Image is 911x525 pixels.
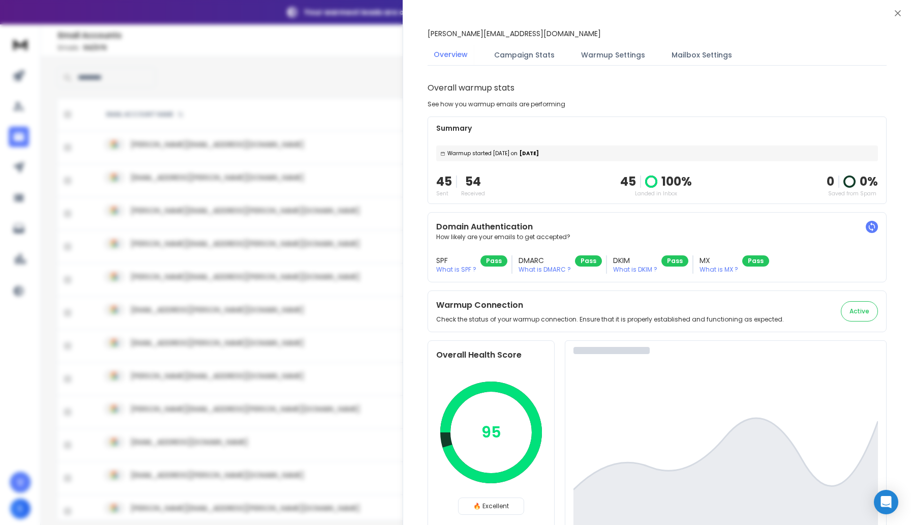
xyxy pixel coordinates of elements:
p: 45 [620,173,636,190]
h2: Overall Health Score [436,349,546,361]
div: [DATE] [436,145,878,161]
h1: Overall warmup stats [428,82,514,94]
div: 🔥 Excellent [458,498,524,515]
p: What is MX ? [700,266,738,274]
p: [PERSON_NAME][EMAIL_ADDRESS][DOMAIN_NAME] [428,28,601,39]
p: What is DMARC ? [519,266,571,274]
p: Landed in Inbox [620,190,692,197]
p: 45 [436,173,452,190]
p: 95 [481,423,501,442]
button: Campaign Stats [488,44,561,66]
p: 100 % [661,173,692,190]
p: 0 % [860,173,878,190]
p: Received [461,190,485,197]
h2: Domain Authentication [436,221,878,233]
span: Warmup started [DATE] on [447,150,518,157]
h2: Warmup Connection [436,299,784,311]
p: Sent [436,190,452,197]
h3: MX [700,255,738,266]
div: Pass [742,255,769,267]
button: Mailbox Settings [665,44,738,66]
h3: DMARC [519,255,571,266]
p: Check the status of your warmup connection. Ensure that it is properly established and functionin... [436,315,784,324]
p: 54 [461,173,485,190]
div: Open Intercom Messenger [874,490,898,514]
p: Saved from Spam [827,190,878,197]
button: Warmup Settings [575,44,651,66]
h3: SPF [436,255,476,266]
p: Summary [436,123,878,133]
p: What is SPF ? [436,266,476,274]
strong: 0 [827,173,834,190]
button: Active [841,301,878,322]
div: Pass [661,255,688,267]
p: How likely are your emails to get accepted? [436,233,878,241]
div: Pass [575,255,602,267]
button: Overview [428,43,474,67]
p: What is DKIM ? [613,266,657,274]
h3: DKIM [613,255,657,266]
div: Pass [480,255,507,267]
p: See how you warmup emails are performing [428,100,565,108]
